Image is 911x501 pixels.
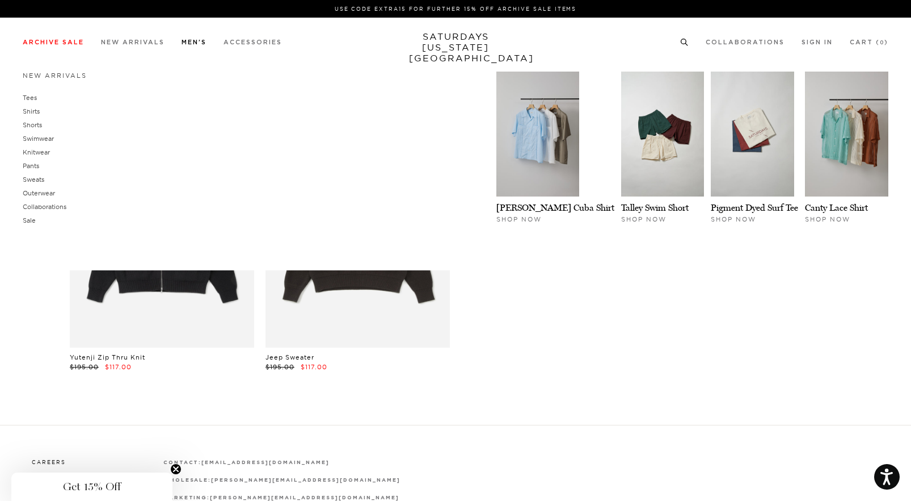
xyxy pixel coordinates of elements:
[23,39,84,45] a: Archive Sale
[210,494,399,500] a: [PERSON_NAME][EMAIL_ADDRESS][DOMAIN_NAME]
[210,495,399,500] strong: [PERSON_NAME][EMAIL_ADDRESS][DOMAIN_NAME]
[211,478,400,483] strong: [PERSON_NAME][EMAIL_ADDRESS][DOMAIN_NAME]
[711,202,798,213] a: Pigment Dyed Surf Tee
[32,459,66,465] a: Careers
[163,478,212,483] strong: wholesale:
[621,202,689,213] a: Talley Swim Short
[23,176,44,183] a: Sweats
[23,72,87,80] a: New Arrivals
[23,216,36,224] a: Sale
[23,189,55,197] a: Outerwear
[301,363,327,371] span: $117.00
[265,363,294,371] span: $195.00
[23,94,37,102] a: Tees
[23,148,50,156] a: Knitwear
[105,363,132,371] span: $117.00
[163,495,210,500] strong: marketing:
[182,39,206,45] a: Men's
[850,39,888,45] a: Cart (0)
[70,353,145,361] a: Yutenji Zip Thru Knit
[805,202,868,213] a: Canty Lace Shirt
[223,39,282,45] a: Accessories
[201,460,329,465] strong: [EMAIL_ADDRESS][DOMAIN_NAME]
[265,353,314,361] a: Jeep Sweater
[23,107,40,115] a: Shirts
[201,459,329,465] a: [EMAIL_ADDRESS][DOMAIN_NAME]
[802,39,833,45] a: Sign In
[23,121,42,129] a: Shorts
[409,31,503,64] a: SATURDAYS[US_STATE][GEOGRAPHIC_DATA]
[23,135,54,143] a: Swimwear
[496,202,614,213] a: [PERSON_NAME] Cuba Shirt
[70,363,99,371] span: $195.00
[27,5,884,13] p: Use Code EXTRA15 for Further 15% Off Archive Sale Items
[23,203,66,211] a: Collaborations
[706,39,785,45] a: Collaborations
[63,480,121,494] span: Get 15% Off
[23,162,39,170] a: Pants
[101,39,165,45] a: New Arrivals
[170,464,182,475] button: Close teaser
[880,40,884,45] small: 0
[163,460,202,465] strong: contact:
[11,473,172,501] div: Get 15% OffClose teaser
[211,477,400,483] a: [PERSON_NAME][EMAIL_ADDRESS][DOMAIN_NAME]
